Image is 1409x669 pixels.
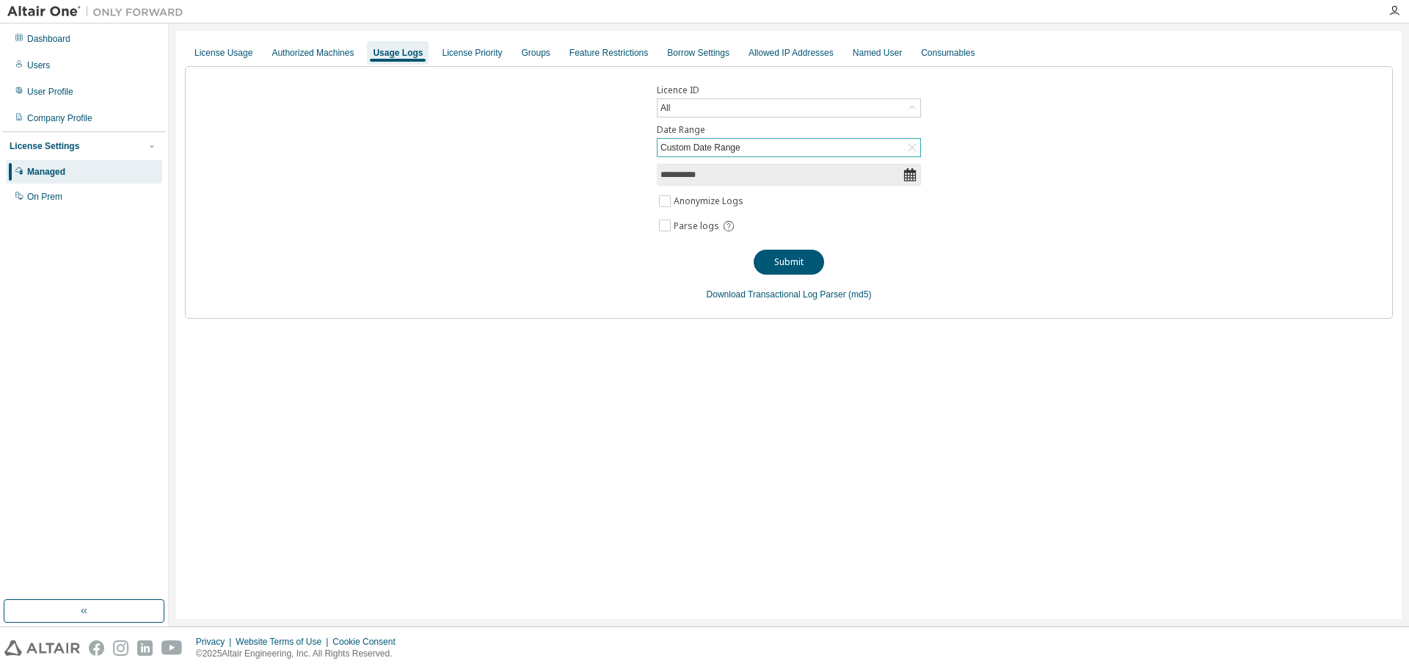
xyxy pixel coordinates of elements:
[848,289,871,300] a: (md5)
[137,640,153,656] img: linkedin.svg
[332,636,404,648] div: Cookie Consent
[113,640,128,656] img: instagram.svg
[707,289,846,300] a: Download Transactional Log Parser
[658,100,672,116] div: All
[754,250,824,275] button: Submit
[27,86,73,98] div: User Profile
[196,636,236,648] div: Privacy
[749,47,834,59] div: Allowed IP Addresses
[658,99,920,117] div: All
[27,59,50,71] div: Users
[161,640,183,656] img: youtube.svg
[853,47,902,59] div: Named User
[674,220,719,232] span: Parse logs
[236,636,332,648] div: Website Terms of Use
[657,84,921,96] label: Licence ID
[658,139,920,156] div: Custom Date Range
[4,640,80,656] img: altair_logo.svg
[522,47,550,59] div: Groups
[89,640,104,656] img: facebook.svg
[27,166,65,178] div: Managed
[27,33,70,45] div: Dashboard
[7,4,191,19] img: Altair One
[373,47,423,59] div: Usage Logs
[196,648,404,660] p: © 2025 Altair Engineering, Inc. All Rights Reserved.
[194,47,252,59] div: License Usage
[10,140,79,152] div: License Settings
[569,47,648,59] div: Feature Restrictions
[272,47,354,59] div: Authorized Machines
[27,112,92,124] div: Company Profile
[921,47,975,59] div: Consumables
[674,192,746,210] label: Anonymize Logs
[658,140,743,156] div: Custom Date Range
[667,47,729,59] div: Borrow Settings
[27,191,62,203] div: On Prem
[442,47,502,59] div: License Priority
[657,124,921,136] label: Date Range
